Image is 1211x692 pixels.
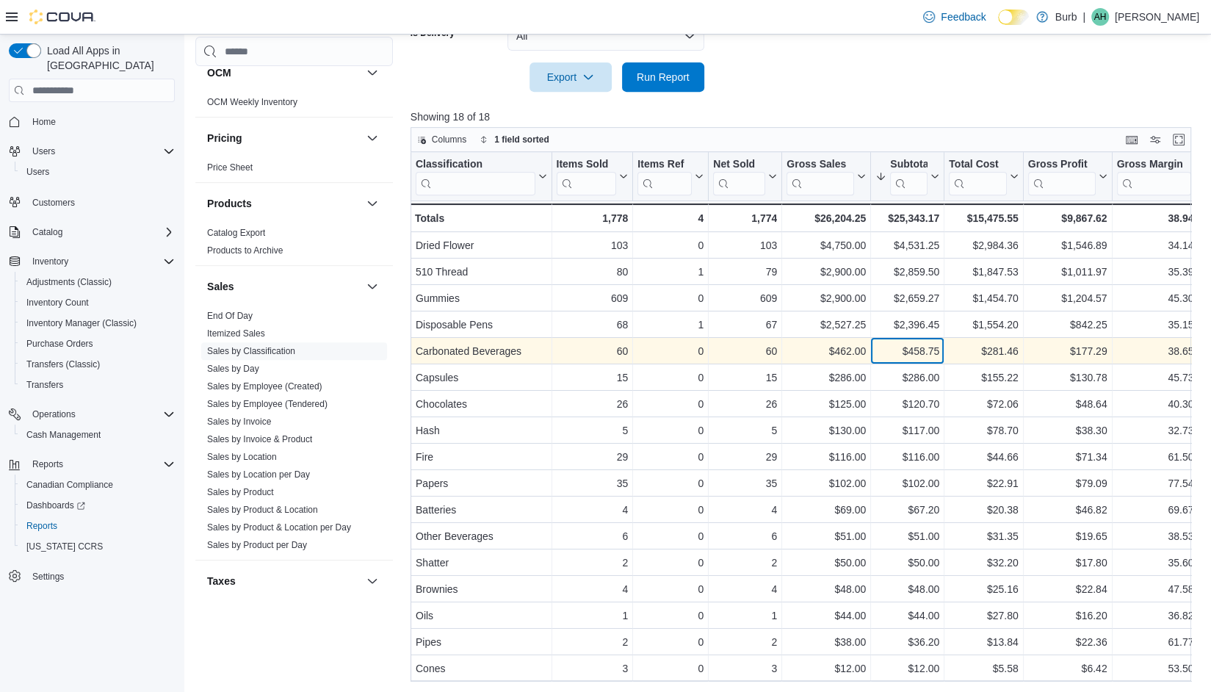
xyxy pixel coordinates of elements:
a: Cash Management [21,426,106,444]
div: 80 [556,263,628,281]
span: Transfers [26,379,63,391]
button: 1 field sorted [474,131,555,148]
span: Sales by Invoice & Product [207,433,312,445]
div: 35 [713,475,777,492]
span: Settings [32,571,64,583]
h3: Pricing [207,131,242,145]
div: $116.00 [787,448,866,466]
div: 35 [556,475,628,492]
button: Subtotal [875,158,939,195]
span: Itemized Sales [207,328,265,339]
button: Items Ref [637,158,704,195]
div: $38.30 [1027,422,1107,439]
div: Dried Flower [416,237,547,254]
span: Adjustments (Classic) [21,273,175,291]
div: $130.00 [787,422,866,439]
span: Sales by Location per Day [207,469,310,480]
p: Burb [1055,8,1077,26]
span: Adjustments (Classic) [26,276,112,288]
div: 4 [556,501,628,519]
span: Sales by Product [207,486,274,498]
a: Sales by Day [207,364,259,374]
div: $48.64 [1027,395,1107,413]
div: Gross Margin [1116,158,1190,172]
span: Transfers (Classic) [21,356,175,373]
div: Subtotal [890,158,928,172]
div: Gross Margin [1116,158,1190,195]
span: Dashboards [21,497,175,514]
div: $281.46 [949,342,1018,360]
button: OCM [207,65,361,80]
span: Users [26,166,49,178]
a: Home [26,113,62,131]
div: 0 [637,395,704,413]
button: Export [529,62,612,92]
span: Home [26,112,175,131]
div: $1,204.57 [1027,289,1107,307]
a: Sales by Product & Location per Day [207,522,351,533]
div: 40.30% [1116,395,1202,413]
div: Other Beverages [416,527,547,545]
div: $1,554.20 [949,316,1018,334]
button: Reports [3,454,181,475]
div: $286.00 [787,369,866,386]
a: Price Sheet [207,162,253,173]
button: Inventory Manager (Classic) [15,313,181,334]
div: Classification [416,158,535,195]
a: Transfers [21,376,69,394]
h3: Products [207,196,252,211]
div: $25,343.17 [875,209,939,227]
span: Inventory [26,253,175,270]
span: Cash Management [21,426,175,444]
button: Gross Sales [787,158,866,195]
a: Itemized Sales [207,328,265,339]
div: 0 [637,422,704,439]
div: $2,900.00 [787,289,866,307]
p: [PERSON_NAME] [1115,8,1199,26]
a: End Of Day [207,311,253,321]
a: Sales by Product & Location [207,505,318,515]
button: Taxes [207,574,361,588]
div: Disposable Pens [416,316,547,334]
span: Sales by Employee (Tendered) [207,398,328,410]
button: Operations [3,404,181,425]
div: $78.70 [949,422,1018,439]
div: $1,546.89 [1027,237,1107,254]
div: 1,778 [556,209,628,227]
button: Adjustments (Classic) [15,272,181,292]
button: Enter fullscreen [1170,131,1187,148]
div: Items Sold [556,158,616,172]
span: [US_STATE] CCRS [26,541,103,552]
div: $1,011.97 [1027,263,1107,281]
a: Catalog Export [207,228,265,238]
div: 103 [556,237,628,254]
button: Cash Management [15,425,181,445]
div: 609 [713,289,777,307]
button: Operations [26,406,82,423]
button: Settings [3,566,181,587]
span: Sales by Product & Location per Day [207,522,351,533]
span: Home [32,116,56,128]
span: Operations [26,406,175,423]
div: 0 [637,289,704,307]
a: Dashboards [21,497,91,514]
div: Pricing [195,159,393,182]
span: Reports [26,520,57,532]
div: $51.00 [787,527,866,545]
span: Catalog [26,223,175,241]
span: Transfers [21,376,175,394]
p: Showing 18 of 18 [411,109,1199,124]
div: 60 [713,342,777,360]
button: Sales [207,279,361,294]
span: Columns [432,134,466,145]
div: $4,531.25 [875,237,939,254]
div: $2,859.50 [875,263,939,281]
div: 4 [713,501,777,519]
button: Products [364,195,381,212]
div: 0 [637,237,704,254]
div: 5 [713,422,777,439]
div: 61.50% [1116,448,1202,466]
a: Dashboards [15,495,181,516]
div: 609 [556,289,628,307]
